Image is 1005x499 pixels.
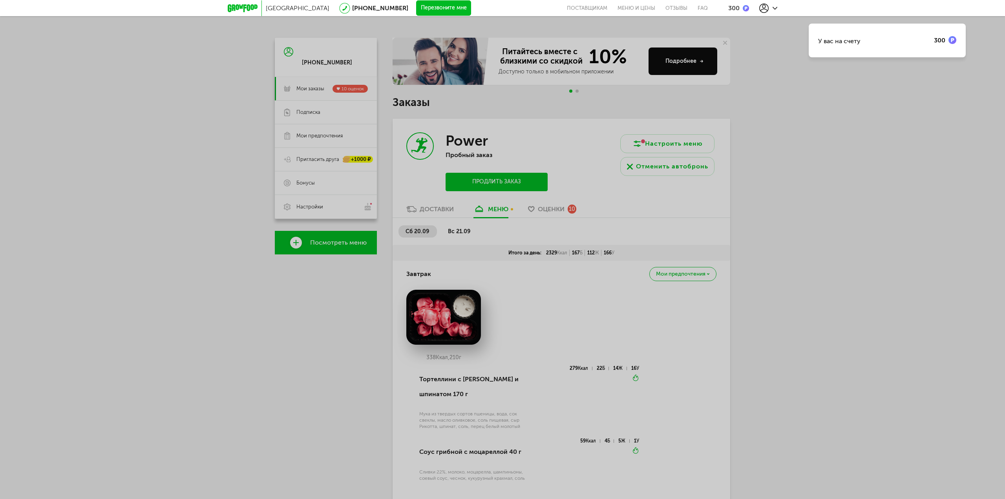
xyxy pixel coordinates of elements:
div: У вас на счету [818,37,861,45]
a: [PHONE_NUMBER] [352,4,408,12]
img: bonus_p.2f9b352.png [743,5,749,11]
span: [GEOGRAPHIC_DATA] [266,4,329,12]
img: bonus_p.2f9b352.png [948,36,956,44]
div: 300 [934,37,945,44]
div: 300 [728,4,740,12]
button: Перезвоните мне [416,0,471,16]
